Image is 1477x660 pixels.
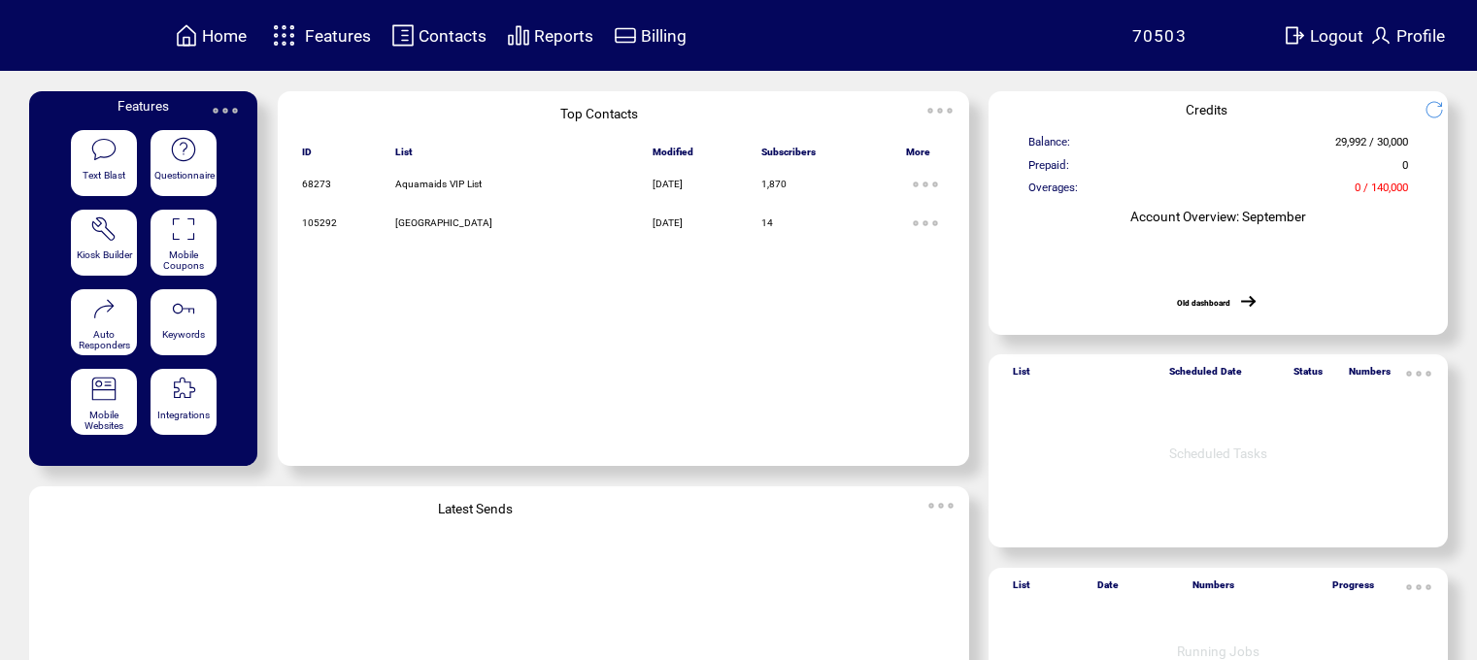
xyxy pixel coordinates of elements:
[84,410,123,431] span: Mobile Websites
[170,215,197,243] img: coupons.svg
[534,26,593,46] span: Reports
[438,501,513,516] span: Latest Sends
[202,26,247,46] span: Home
[395,179,482,189] span: Aquamaids VIP List
[79,329,130,350] span: Auto Responders
[175,23,198,48] img: home.svg
[170,295,197,322] img: keywords.svg
[206,91,245,130] img: ellypsis.svg
[921,91,959,130] img: ellypsis.svg
[507,23,530,48] img: chart.svg
[560,106,638,121] span: Top Contacts
[653,179,683,189] span: [DATE]
[761,179,787,189] span: 1,870
[305,26,371,46] span: Features
[611,20,689,50] a: Billing
[504,20,596,50] a: Reports
[1425,100,1459,119] img: refresh.png
[1130,209,1306,224] span: Account Overview: September
[395,147,413,166] span: List
[157,410,210,420] span: Integrations
[1310,26,1363,46] span: Logout
[906,147,930,166] span: More
[922,486,960,525] img: ellypsis.svg
[1177,643,1259,659] span: Running Jobs
[395,217,492,228] span: [GEOGRAPHIC_DATA]
[1396,26,1445,46] span: Profile
[1186,102,1227,117] span: Credits
[614,23,637,48] img: creidtcard.svg
[1402,158,1408,181] span: 0
[1335,135,1408,157] span: 29,992 / 30,000
[302,217,337,228] span: 105292
[1132,26,1188,46] span: 70503
[1293,366,1323,385] span: Status
[641,26,687,46] span: Billing
[1355,181,1408,203] span: 0 / 140,000
[1097,579,1119,599] span: Date
[163,249,204,271] span: Mobile Coupons
[1280,20,1366,50] a: Logout
[151,210,217,277] a: Mobile Coupons
[1169,445,1267,461] span: Scheduled Tasks
[170,136,197,163] img: questionnaire.svg
[71,130,137,197] a: Text Blast
[906,165,945,204] img: ellypsis.svg
[1028,158,1069,181] span: Prepaid:
[419,26,487,46] span: Contacts
[117,98,169,114] span: Features
[71,289,137,356] a: Auto Responders
[1013,579,1030,599] span: List
[653,147,693,166] span: Modified
[71,369,137,436] a: Mobile Websites
[1013,366,1030,385] span: List
[162,329,205,340] span: Keywords
[1177,298,1230,308] a: Old dashboard
[302,179,331,189] span: 68273
[391,23,415,48] img: contacts.svg
[1192,579,1234,599] span: Numbers
[1283,23,1306,48] img: exit.svg
[170,376,197,403] img: integrations.svg
[264,16,374,54] a: Features
[90,136,117,163] img: text-blast.svg
[267,19,301,51] img: features.svg
[1332,579,1374,599] span: Progress
[154,170,215,181] span: Questionnaire
[761,217,773,228] span: 14
[1399,354,1438,393] img: ellypsis.svg
[77,249,132,260] span: Kiosk Builder
[653,217,683,228] span: [DATE]
[302,147,312,166] span: ID
[83,170,125,181] span: Text Blast
[151,130,217,197] a: Questionnaire
[90,376,117,403] img: mobile-websites.svg
[1399,568,1438,607] img: ellypsis.svg
[1169,366,1242,385] span: Scheduled Date
[90,295,117,322] img: auto-responders.svg
[906,204,945,243] img: ellypsis.svg
[151,369,217,436] a: Integrations
[90,215,117,243] img: tool%201.svg
[151,289,217,356] a: Keywords
[1369,23,1393,48] img: profile.svg
[172,20,250,50] a: Home
[1028,135,1070,157] span: Balance:
[761,147,816,166] span: Subscribers
[1028,181,1078,203] span: Overages:
[1349,366,1391,385] span: Numbers
[388,20,489,50] a: Contacts
[1366,20,1448,50] a: Profile
[71,210,137,277] a: Kiosk Builder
